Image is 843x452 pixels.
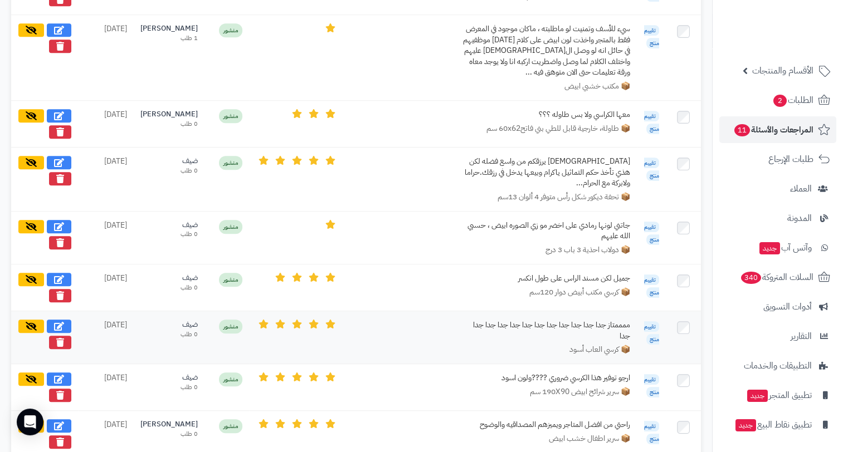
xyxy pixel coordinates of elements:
[719,264,836,291] a: السلات المتروكة340
[747,390,768,402] span: جديد
[219,220,242,234] span: منشور
[734,124,751,137] span: 11
[17,409,43,435] div: Open Intercom Messenger
[790,181,812,196] span: العملاء
[719,116,836,143] a: المراجعات والأسئلة11
[219,320,242,333] span: منشور
[719,234,836,261] a: وآتس آبجديد
[78,148,134,212] td: [DATE]
[719,175,836,202] a: العملاء
[140,330,198,339] div: 0 طلب
[787,210,812,226] span: المدونة
[719,293,836,320] a: أدوات التسويق
[768,151,813,167] span: طلبات الإرجاع
[140,23,198,34] div: [PERSON_NAME]
[744,358,812,374] span: التطبيقات والخدمات
[463,419,630,430] div: راحتي من افضل المتاجر ويميزهم المصداقيه والوضوح
[463,273,630,284] div: جميل لكن مسند الراس على طول انكسر
[140,320,198,330] div: ضيف
[219,23,242,37] span: منشور
[219,372,242,386] span: منشور
[719,146,836,173] a: طلبات الإرجاع
[752,63,813,78] span: الأقسام والمنتجات
[78,264,134,311] td: [DATE]
[644,222,659,245] span: تقييم منتج
[463,156,630,189] div: [DEMOGRAPHIC_DATA] يرزقكم من واسع فضله لكن هذي تأخذ حكم التماثيل ياكرام وبيعها يدخل في رزقك.حراما...
[463,372,630,384] div: ارجو توفير هذا الكرسي ضروري ????ولون اسود
[719,323,836,350] a: التقارير
[569,344,630,355] span: 📦 كرسي العاب أسود
[498,191,630,203] span: 📦 تحفة ديكور شكل رأس متوفر 4 ألوان 13سم
[719,411,836,438] a: تطبيق نقاط البيعجديد
[140,273,198,283] div: ضيف
[644,158,659,181] span: تقييم منتج
[746,387,812,403] span: تطبيق المتجر
[763,299,812,315] span: أدوات التسويق
[140,156,198,166] div: ضيف
[486,123,630,134] span: 📦 طاولة، خارجية قابل للطي بني فاتح‎60x62 سم‏
[140,34,198,43] div: 1 طلب
[759,242,780,254] span: جديد
[772,92,813,108] span: الطلبات
[140,372,198,383] div: ضيف
[140,166,198,175] div: 0 طلب
[219,109,242,123] span: منشور
[140,120,198,129] div: 0 طلب
[529,287,630,298] span: 📦 كرسي مكتب أبيض دوار 120سم
[767,10,832,33] img: logo-2.png
[740,269,813,285] span: السلات المتروكة
[791,328,812,344] span: التقارير
[140,109,198,120] div: [PERSON_NAME]
[78,364,134,411] td: [DATE]
[140,283,198,292] div: 0 طلب
[644,274,659,298] span: تقييم منتج
[78,311,134,363] td: [DATE]
[78,211,134,264] td: [DATE]
[644,111,659,134] span: تقييم منتج
[530,386,630,397] span: 📦 سرير شرائح ابيض 190X90 سم
[463,109,630,120] div: معها الكراسي ولا بس طاوله ؟؟؟
[140,430,198,439] div: 0 طلب
[735,419,756,431] span: جديد
[564,81,630,92] span: 📦 مكتب خشبي ابيض
[644,374,659,397] span: تقييم منتج
[140,230,198,239] div: 0 طلب
[545,244,630,256] span: 📦 دولاب احذية 3 باب 3 درج
[719,205,836,232] a: المدونة
[719,87,836,114] a: الطلبات2
[773,94,787,107] span: 2
[719,382,836,409] a: تطبيق المتجرجديد
[734,417,812,433] span: تطبيق نقاط البيع
[78,15,134,101] td: [DATE]
[463,23,630,78] div: سيء للأسف وتمنيت لو ماطلبته ، ماكان موجود في المعرض فقط بالمتجر واخذت لون ابيض على كلام [DATE] مو...
[740,271,762,284] span: 340
[644,421,659,444] span: تقييم منتج
[463,320,630,341] div: ممممتاز جدا جدا جدا جدا جدا جدا جدا جدا جدا جدا جدا جدا
[733,122,813,137] span: المراجعات والأسئلة
[140,220,198,230] div: ضيف
[549,433,630,444] span: 📦 سرير اطفال خشب ابيض
[219,156,242,170] span: منشور
[758,240,812,256] span: وآتس آب
[140,383,198,392] div: 0 طلب
[140,419,198,430] div: [PERSON_NAME]
[463,220,630,242] div: جاتني لونها رمادي على اخضر مو زي الصوره ابيض ، حسبي الله عليهم
[644,25,659,48] span: تقييم منتج
[219,419,242,433] span: منشور
[644,321,659,345] span: تقييم منتج
[78,101,134,148] td: [DATE]
[719,352,836,379] a: التطبيقات والخدمات
[219,273,242,287] span: منشور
